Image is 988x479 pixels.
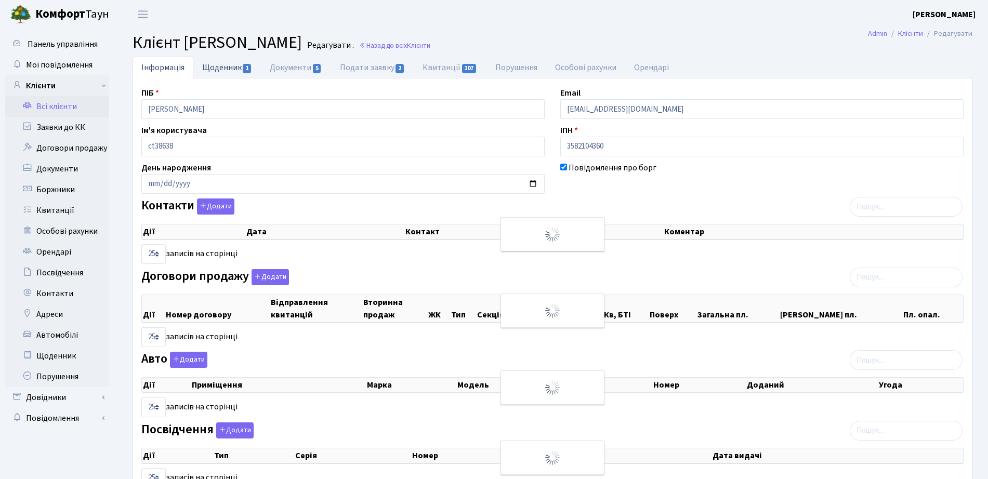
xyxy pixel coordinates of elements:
[5,387,109,408] a: Довідники
[913,9,976,20] b: [PERSON_NAME]
[313,64,321,73] span: 5
[779,295,902,322] th: [PERSON_NAME] пл.
[652,378,746,392] th: Номер
[902,295,963,322] th: Пл. опал.
[663,224,963,239] th: Коментар
[746,378,878,392] th: Доданий
[141,198,234,215] label: Контакти
[28,38,98,50] span: Панель управління
[270,295,362,322] th: Відправлення квитанцій
[141,124,207,137] label: Ім'я користувача
[5,55,109,75] a: Мої повідомлення
[456,378,569,392] th: Модель
[5,304,109,325] a: Адреси
[5,179,109,200] a: Боржники
[569,162,656,174] label: Повідомлення про борг
[130,6,156,23] button: Переключити навігацію
[141,422,254,438] label: Посвідчення
[331,57,414,78] a: Подати заявку
[878,378,963,392] th: Угода
[560,87,581,99] label: Email
[133,57,193,78] a: Інформація
[141,327,166,347] select: записів на сторінці
[142,378,191,392] th: Дії
[546,57,625,78] a: Особові рахунки
[142,224,245,239] th: Дії
[5,117,109,138] a: Заявки до КК
[193,57,261,78] a: Щоденник
[366,378,456,392] th: Марка
[243,64,251,73] span: 1
[5,345,109,366] a: Щоденник
[603,295,648,322] th: Кв, БТІ
[245,224,404,239] th: Дата
[141,162,211,174] label: День народження
[868,28,887,39] a: Admin
[5,75,109,96] a: Клієнти
[216,422,254,438] button: Посвідчення
[850,268,963,287] input: Пошук...
[213,448,295,463] th: Тип
[26,59,93,71] span: Мої повідомлення
[544,302,561,319] img: Обробка...
[5,200,109,221] a: Квитанції
[252,269,289,285] button: Договори продажу
[544,449,561,466] img: Обробка...
[5,283,109,304] a: Контакти
[142,448,213,463] th: Дії
[544,379,561,396] img: Обробка...
[305,41,354,50] small: Редагувати .
[5,96,109,117] a: Всі клієнти
[476,295,521,322] th: Секція
[913,8,976,21] a: [PERSON_NAME]
[898,28,923,39] a: Клієнти
[5,242,109,262] a: Орендарі
[5,262,109,283] a: Посвідчення
[191,378,366,392] th: Приміщення
[141,327,238,347] label: записів на сторінці
[569,378,652,392] th: Колір
[407,41,430,50] span: Клієнти
[170,352,207,368] button: Авто
[194,197,234,215] a: Додати
[10,4,31,25] img: logo.png
[141,244,238,264] label: записів на сторінці
[294,448,411,463] th: Серія
[549,448,712,463] th: Видано
[5,408,109,429] a: Повідомлення
[414,57,486,78] a: Квитанції
[142,295,165,322] th: Дії
[544,226,561,243] img: Обробка...
[141,87,159,99] label: ПІБ
[141,352,207,368] label: Авто
[362,295,427,322] th: Вторинна продаж
[141,397,238,417] label: записів на сторінці
[141,397,166,417] select: записів на сторінці
[852,23,988,45] nav: breadcrumb
[411,448,548,463] th: Номер
[133,31,302,55] span: Клієнт [PERSON_NAME]
[5,366,109,387] a: Порушення
[5,158,109,179] a: Документи
[5,34,109,55] a: Панель управління
[5,325,109,345] a: Автомобілі
[560,124,578,137] label: ІПН
[359,41,430,50] a: Назад до всіхКлієнти
[5,221,109,242] a: Особові рахунки
[486,57,546,78] a: Порушення
[649,295,696,322] th: Поверх
[923,28,972,39] li: Редагувати
[35,6,109,23] span: Таун
[249,267,289,285] a: Додати
[427,295,450,322] th: ЖК
[167,350,207,368] a: Додати
[214,420,254,438] a: Додати
[625,57,678,78] a: Орендарі
[850,197,963,217] input: Пошук...
[261,57,331,78] a: Документи
[850,350,963,370] input: Пошук...
[462,64,477,73] span: 107
[5,138,109,158] a: Договори продажу
[197,198,234,215] button: Контакти
[404,224,663,239] th: Контакт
